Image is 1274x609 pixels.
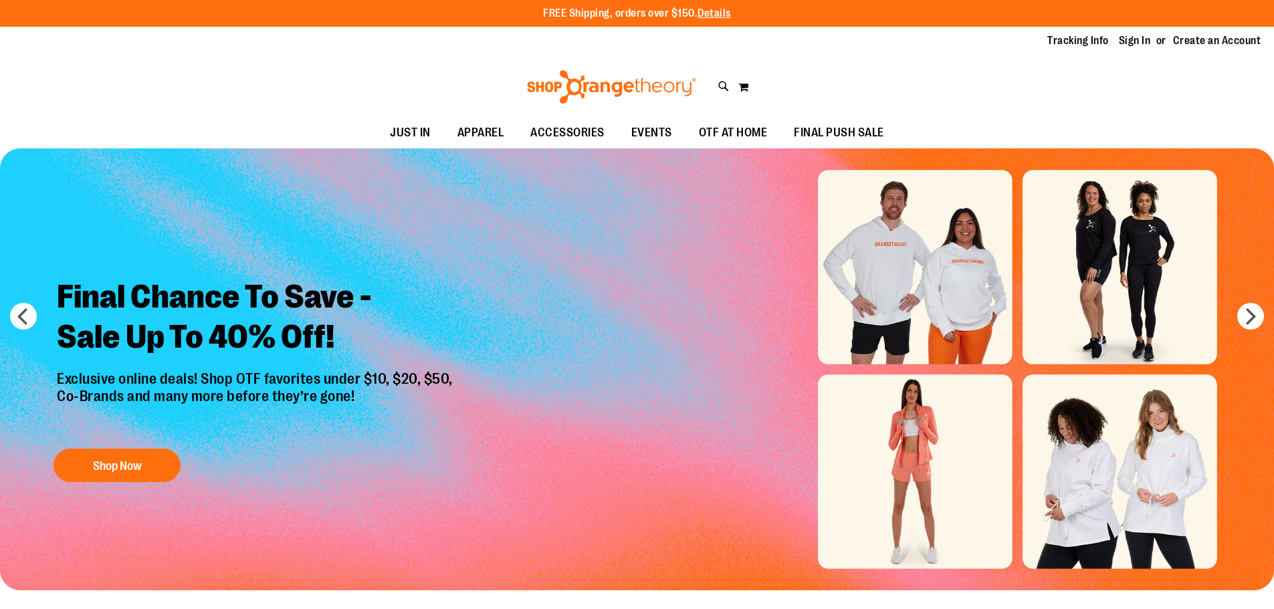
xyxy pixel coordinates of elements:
h2: Final Chance To Save - Sale Up To 40% Off! [47,267,466,370]
span: ACCESSORIES [530,118,605,148]
a: Details [698,7,731,19]
a: FINAL PUSH SALE [780,118,897,148]
span: FINAL PUSH SALE [794,118,884,148]
a: Tracking Info [1047,33,1109,48]
a: EVENTS [618,118,685,148]
button: next [1237,303,1264,330]
p: FREE Shipping, orders over $150. [543,6,731,21]
p: Exclusive online deals! Shop OTF favorites under $10, $20, $50, Co-Brands and many more before th... [47,370,466,436]
img: Shop Orangetheory [525,70,698,104]
a: APPAREL [444,118,518,148]
button: prev [10,303,37,330]
a: ACCESSORIES [517,118,618,148]
span: EVENTS [631,118,672,148]
span: OTF AT HOME [699,118,768,148]
button: Shop Now [54,449,181,482]
a: OTF AT HOME [685,118,781,148]
a: Sign In [1119,33,1151,48]
a: Create an Account [1173,33,1261,48]
span: JUST IN [390,118,431,148]
a: JUST IN [377,118,444,148]
span: APPAREL [457,118,504,148]
a: Final Chance To Save -Sale Up To 40% Off! Exclusive online deals! Shop OTF favorites under $10, $... [47,267,466,489]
